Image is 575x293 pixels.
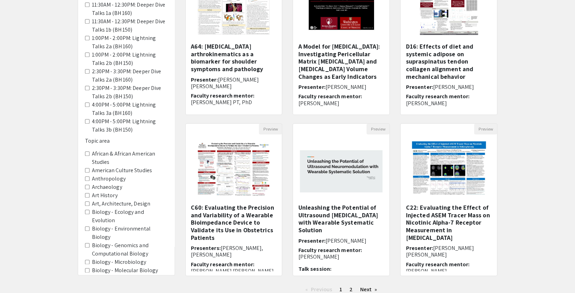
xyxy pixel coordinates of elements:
label: Art, Architecture, Design [92,200,151,208]
button: Preview [474,124,497,134]
span: [PERSON_NAME] [325,237,366,244]
button: Preview [259,124,282,134]
label: Biology - Environmental Biology [92,225,168,241]
button: Preview [366,124,389,134]
p: [PERSON_NAME] [298,100,384,107]
label: Anthropology [92,175,126,183]
p: [PERSON_NAME] [298,253,384,260]
span: [PERSON_NAME] [PERSON_NAME] [406,244,474,258]
div: Open Presentation <p>C22: Evaluating the Effect of Injected ASEM Tracer Mass on Nicotinic Alpha-7... [400,123,497,276]
h5: Unleashing the Potential of Ultrasound [MEDICAL_DATA] with Wearable Systematic Solution [298,204,384,234]
label: African & African American Studies [92,150,168,166]
p: [PERSON_NAME] [406,100,492,107]
span: 1 [339,286,342,293]
p: [PERSON_NAME] [PERSON_NAME] [191,268,277,274]
label: Biology - Ecology and Evolution [92,208,168,225]
img: <p>C60: Evaluating the Precision and Variability of a Wearable Bioimpedance Device to Validate it... [190,134,278,204]
h6: Presenter: [298,84,384,90]
span: [PERSON_NAME] [433,83,474,91]
h5: A Model for [MEDICAL_DATA]: Investigating Pericellular Matrix [MEDICAL_DATA] and [MEDICAL_DATA] V... [298,43,384,80]
span: Previous [311,286,332,293]
span: [PERSON_NAME], [PERSON_NAME] [191,244,263,258]
span: Talk session: [298,265,331,273]
h6: Presenter: [191,76,277,90]
span: 2 [349,286,353,293]
span: Faculty research mentor: [406,261,469,268]
label: Art History [92,191,118,200]
h6: Presenter: [406,84,492,90]
label: 1:00PM - 2:00PM: Lightning Talks 2b (BH 150) [92,51,168,67]
p: [PERSON_NAME] [406,268,492,274]
label: 2:30PM - 3:30PM: Deeper Dive Talks 2b (BH 150) [92,84,168,101]
label: 4:00PM - 5:00PM: Lightning Talks 3a (BH 160) [92,101,168,117]
h5: C22: Evaluating the Effect of Injected ASEM Tracer Mass on Nicotinic Alpha-7 Receptor Measurement... [406,204,492,241]
img: <p><strong>Unleashing the Potential of Ultrasound Neuromodulation with Wearable Systematic Soluti... [293,139,389,199]
span: Faculty research mentor: [191,261,254,268]
span: [PERSON_NAME] [325,83,366,91]
label: American Culture Studies [92,166,152,175]
span: [PERSON_NAME] [PERSON_NAME] [191,76,259,90]
label: Archaeology [92,183,122,191]
h6: Presenter: [406,245,492,258]
h5: D16: Effects of diet and systemic adipose on supraspinatus tendon collagen alignment and mechanic... [406,43,492,80]
label: Biology - Genomics and Computational Biology [92,241,168,258]
span: Faculty research mentor: [191,92,254,99]
p: [PERSON_NAME] PT, PhD [191,99,277,106]
label: Biology - Molecular Biology and Biochemistry [92,266,168,283]
img: <p>C22: Evaluating the Effect of Injected ASEM Tracer Mass on Nicotinic Alpha-7 Receptor Measurem... [405,134,493,204]
label: 1:00PM - 2:00PM: Lightning Talks 2a (BH 160) [92,34,168,51]
span: Faculty research mentor: [298,93,362,100]
iframe: Chat [5,262,29,288]
h6: Topic area [85,137,168,144]
label: 2:30PM - 3:30PM: Deeper Dive Talks 2a (BH 160) [92,67,168,84]
h6: Presenter: [298,237,384,244]
label: 4:00PM - 5:00PM: Lightning Talks 3b (BH 150) [92,117,168,134]
span: Faculty research mentor: [406,93,469,100]
label: Biology - Microbiology [92,258,146,266]
h6: Presenters: [191,245,277,258]
h5: A64: [MEDICAL_DATA] arthrokinematics as a biomarker for shoulder symptoms and pathology [191,43,277,73]
div: Open Presentation <p>C60: Evaluating the Precision and Variability of a Wearable Bioimpedance Dev... [185,123,282,276]
span: Faculty research mentor: [298,246,362,254]
h5: C60: Evaluating the Precision and Variability of a Wearable Bioimpedance Device to Validate its U... [191,204,277,241]
label: 11:30AM - 12:30PM: Deeper Dive Talks 1b (BH 150) [92,17,168,34]
label: 11:30AM - 12:30PM: Deeper Dive Talks 1a (BH 160) [92,1,168,17]
div: Open Presentation <p><strong>Unleashing the Potential of Ultrasound Neuromodulation with Wearable... [293,123,390,276]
